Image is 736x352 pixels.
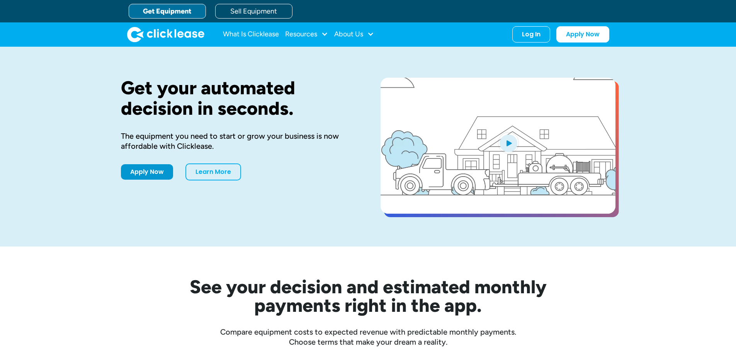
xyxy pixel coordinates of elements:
a: Apply Now [121,164,173,180]
img: Blue play button logo on a light blue circular background [498,132,519,154]
div: Log In [522,31,541,38]
div: Resources [285,27,328,42]
h1: Get your automated decision in seconds. [121,78,356,119]
a: home [127,27,204,42]
a: Learn More [185,163,241,180]
div: The equipment you need to start or grow your business is now affordable with Clicklease. [121,131,356,151]
a: Apply Now [556,26,609,43]
a: Sell Equipment [215,4,292,19]
h2: See your decision and estimated monthly payments right in the app. [152,277,585,315]
a: What Is Clicklease [223,27,279,42]
div: About Us [334,27,374,42]
img: Clicklease logo [127,27,204,42]
a: Get Equipment [129,4,206,19]
div: Compare equipment costs to expected revenue with predictable monthly payments. Choose terms that ... [121,327,615,347]
a: open lightbox [381,78,615,214]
